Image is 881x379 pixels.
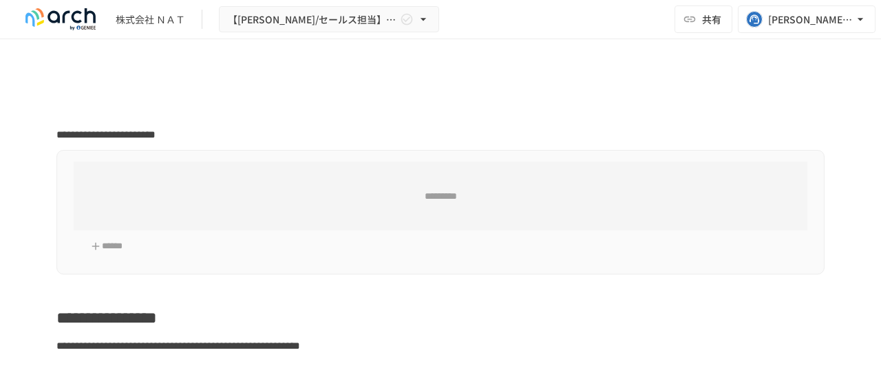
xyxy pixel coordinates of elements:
[116,12,185,27] div: 株式会社 ＮＡＴ
[219,6,439,33] button: 【[PERSON_NAME]/セールス担当】株式会社ＮＡＴ様_初期設定サポート
[675,6,732,33] button: 共有
[17,8,105,30] img: logo-default@2x-9cf2c760.svg
[228,11,397,28] span: 【[PERSON_NAME]/セールス担当】株式会社ＮＡＴ様_初期設定サポート
[738,6,875,33] button: [PERSON_NAME][EMAIL_ADDRESS][DOMAIN_NAME]
[702,12,721,27] span: 共有
[768,11,853,28] div: [PERSON_NAME][EMAIL_ADDRESS][DOMAIN_NAME]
